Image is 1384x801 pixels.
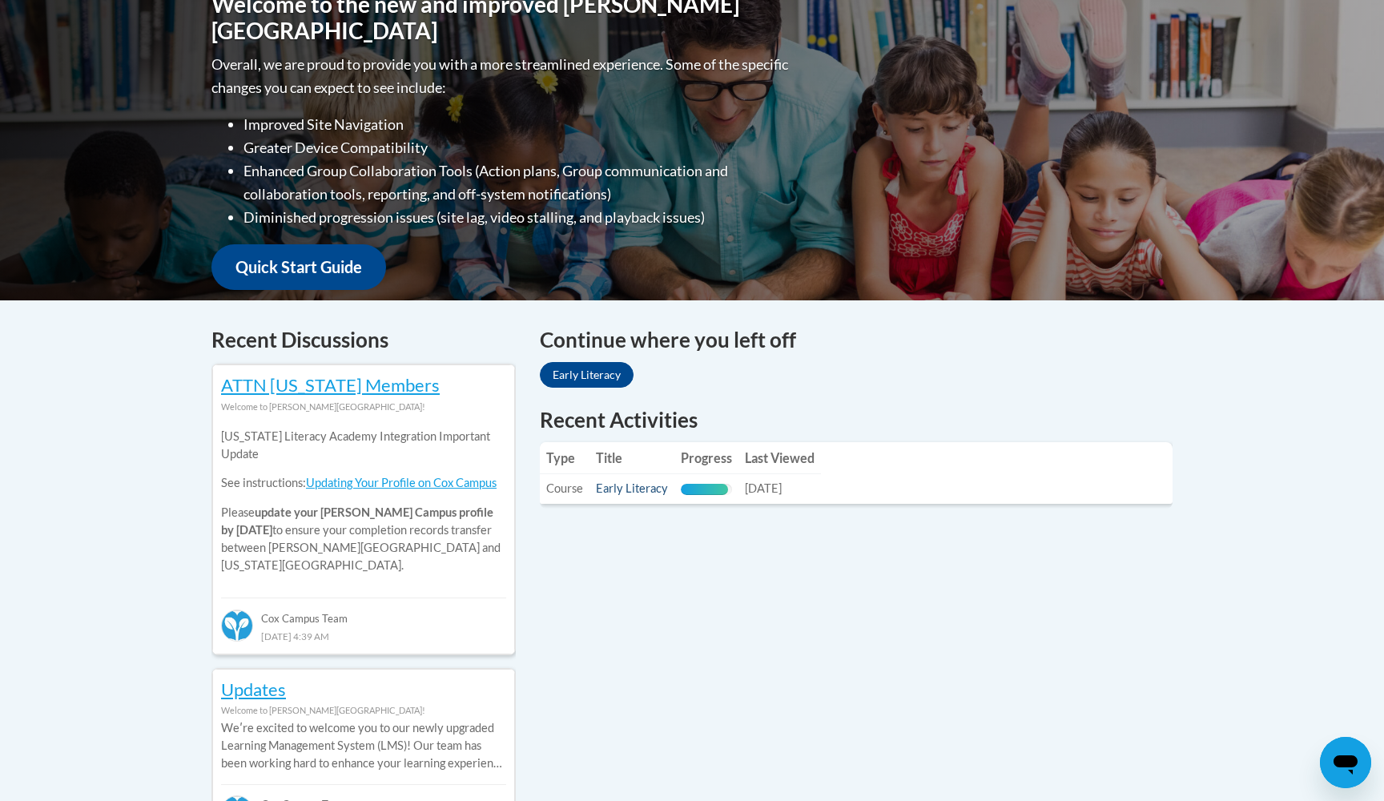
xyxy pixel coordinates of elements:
span: [DATE] [745,481,782,495]
th: Title [589,442,674,474]
h4: Recent Discussions [211,324,516,356]
a: Early Literacy [596,481,668,495]
b: update your [PERSON_NAME] Campus profile by [DATE] [221,505,493,537]
div: Welcome to [PERSON_NAME][GEOGRAPHIC_DATA]! [221,702,506,719]
a: Updating Your Profile on Cox Campus [306,476,497,489]
img: Cox Campus Team [221,610,253,642]
span: Course [546,481,583,495]
th: Type [540,442,589,474]
div: Progress, % [681,484,728,495]
a: ATTN [US_STATE] Members [221,374,440,396]
li: Enhanced Group Collaboration Tools (Action plans, Group communication and collaboration tools, re... [243,159,792,206]
a: Quick Start Guide [211,244,386,290]
h4: Continue where you left off [540,324,1173,356]
p: Overall, we are proud to provide you with a more streamlined experience. Some of the specific cha... [211,53,792,99]
th: Last Viewed [738,442,821,474]
p: See instructions: [221,474,506,492]
h1: Recent Activities [540,405,1173,434]
div: Please to ensure your completion records transfer between [PERSON_NAME][GEOGRAPHIC_DATA] and [US_... [221,416,506,586]
div: Cox Campus Team [221,598,506,626]
th: Progress [674,442,738,474]
iframe: Button to launch messaging window [1320,737,1371,788]
div: [DATE] 4:39 AM [221,627,506,645]
li: Diminished progression issues (site lag, video stalling, and playback issues) [243,206,792,229]
p: [US_STATE] Literacy Academy Integration Important Update [221,428,506,463]
li: Improved Site Navigation [243,113,792,136]
a: Updates [221,678,286,700]
div: Welcome to [PERSON_NAME][GEOGRAPHIC_DATA]! [221,398,506,416]
li: Greater Device Compatibility [243,136,792,159]
a: Early Literacy [540,362,634,388]
p: Weʹre excited to welcome you to our newly upgraded Learning Management System (LMS)! Our team has... [221,719,506,772]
